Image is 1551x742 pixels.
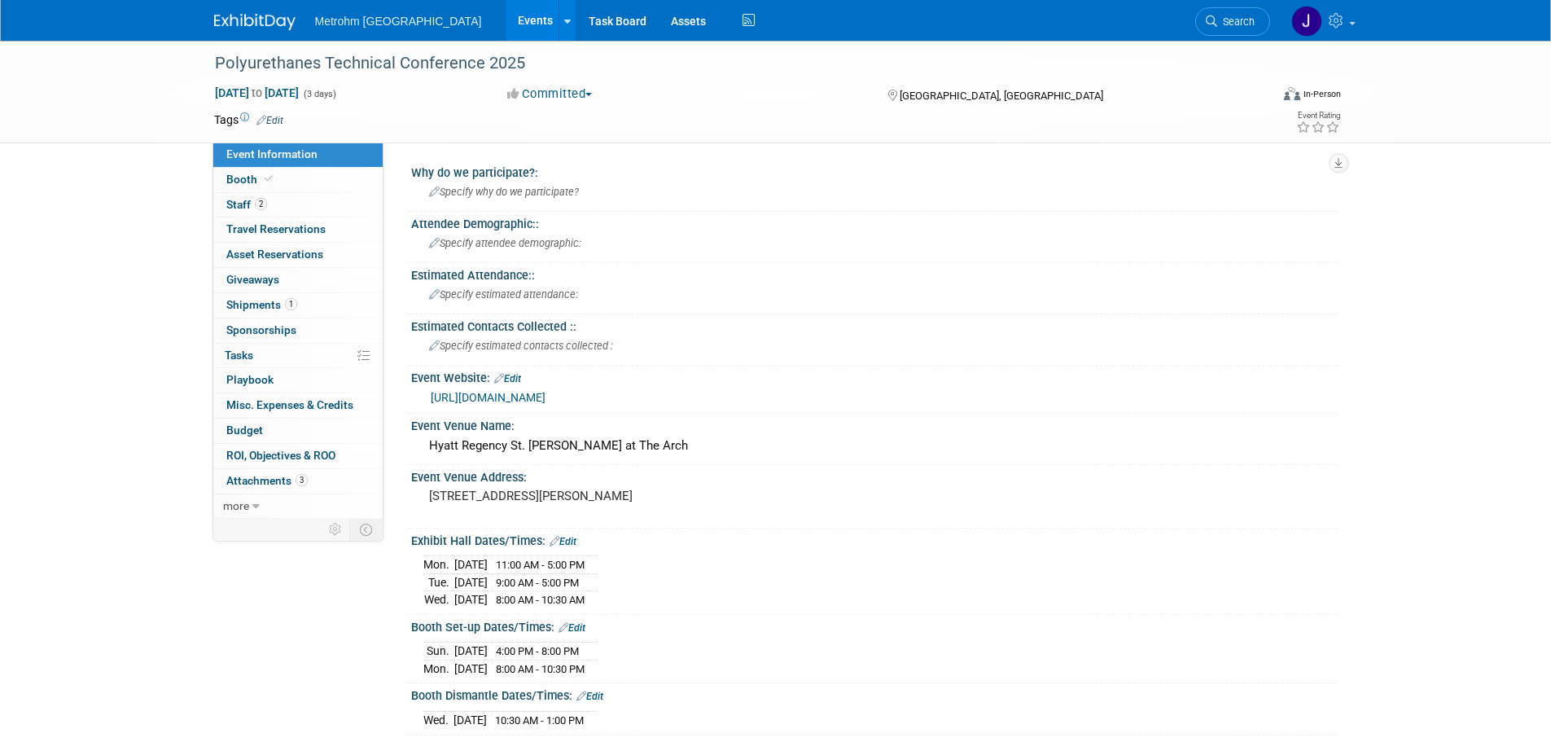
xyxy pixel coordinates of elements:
a: Edit [494,373,521,384]
div: Exhibit Hall Dates/Times: [411,529,1338,550]
td: Mon. [423,660,454,677]
a: Playbook [213,368,383,393]
td: Mon. [423,556,454,574]
a: Edit [559,622,585,634]
img: ExhibitDay [214,14,296,30]
pre: [STREET_ADDRESS][PERSON_NAME] [429,489,779,503]
div: Event Website: [411,366,1338,387]
span: Event Information [226,147,318,160]
span: 1 [285,298,297,310]
td: [DATE] [454,556,488,574]
td: [DATE] [454,591,488,608]
span: 2 [255,198,267,210]
div: Booth Dismantle Dates/Times: [411,683,1338,705]
a: Giveaways [213,268,383,292]
div: Event Venue Address: [411,465,1338,485]
span: Specify estimated attendance: [429,288,578,301]
span: 9:00 AM - 5:00 PM [496,577,579,589]
span: Sponsorships [226,323,296,336]
td: Tags [214,112,283,128]
button: Committed [502,86,598,103]
i: Booth reservation complete [265,174,273,183]
span: Playbook [226,373,274,386]
td: [DATE] [454,573,488,591]
a: Event Information [213,143,383,167]
span: 10:30 AM - 1:00 PM [495,714,584,727]
td: [DATE] [453,711,487,728]
div: Polyurethanes Technical Conference 2025 [209,49,1246,78]
a: [URL][DOMAIN_NAME] [431,391,545,404]
div: Event Rating [1296,112,1340,120]
span: ROI, Objectives & ROO [226,449,335,462]
span: Travel Reservations [226,222,326,235]
td: [DATE] [454,643,488,661]
a: Budget [213,419,383,443]
div: Booth Set-up Dates/Times: [411,615,1338,636]
span: Giveaways [226,273,279,286]
span: Budget [226,424,263,437]
a: Asset Reservations [213,243,383,267]
span: Shipments [226,298,297,311]
a: Staff2 [213,193,383,217]
div: Event Format [1174,85,1342,109]
span: Misc. Expenses & Credits [226,398,353,411]
span: Metrohm [GEOGRAPHIC_DATA] [315,15,482,28]
div: Attendee Demographic:: [411,212,1338,232]
a: Shipments1 [213,293,383,318]
a: Booth [213,168,383,192]
td: Wed. [423,591,454,608]
span: 11:00 AM - 5:00 PM [496,559,585,571]
span: Asset Reservations [226,248,323,261]
span: to [249,86,265,99]
td: [DATE] [454,660,488,677]
span: Tasks [225,349,253,362]
div: Event Venue Name: [411,414,1338,434]
span: Booth [226,173,276,186]
span: Search [1217,15,1255,28]
span: more [223,499,249,512]
img: Joanne Yam [1291,6,1322,37]
span: 8:00 AM - 10:30 AM [496,594,585,606]
a: Sponsorships [213,318,383,343]
a: Attachments3 [213,469,383,494]
a: Travel Reservations [213,217,383,242]
span: 8:00 AM - 10:30 PM [496,663,585,675]
a: more [213,494,383,519]
span: [GEOGRAPHIC_DATA], [GEOGRAPHIC_DATA] [900,90,1103,102]
a: Edit [550,536,576,547]
span: Specify why do we participate? [429,186,579,198]
span: 4:00 PM - 8:00 PM [496,645,579,657]
span: [DATE] [DATE] [214,86,300,100]
a: Tasks [213,344,383,368]
div: Estimated Attendance:: [411,263,1338,283]
td: Wed. [423,711,453,728]
div: Estimated Contacts Collected :: [411,314,1338,335]
div: In-Person [1303,88,1341,100]
div: Why do we participate?: [411,160,1338,181]
span: 3 [296,474,308,486]
td: Sun. [423,643,454,661]
td: Toggle Event Tabs [349,519,383,540]
td: Tue. [423,573,454,591]
a: ROI, Objectives & ROO [213,444,383,468]
img: Format-Inperson.png [1284,87,1300,100]
a: Edit [576,691,603,702]
span: (3 days) [302,89,336,99]
a: Misc. Expenses & Credits [213,393,383,418]
span: Specify attendee demographic: [429,237,581,249]
div: Hyatt Regency St. [PERSON_NAME] at The Arch [423,433,1325,459]
a: Edit [256,115,283,126]
a: Search [1195,7,1270,36]
span: Specify estimated contacts collected : [429,340,613,352]
span: Staff [226,198,267,211]
td: Personalize Event Tab Strip [322,519,350,540]
span: Attachments [226,474,308,487]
